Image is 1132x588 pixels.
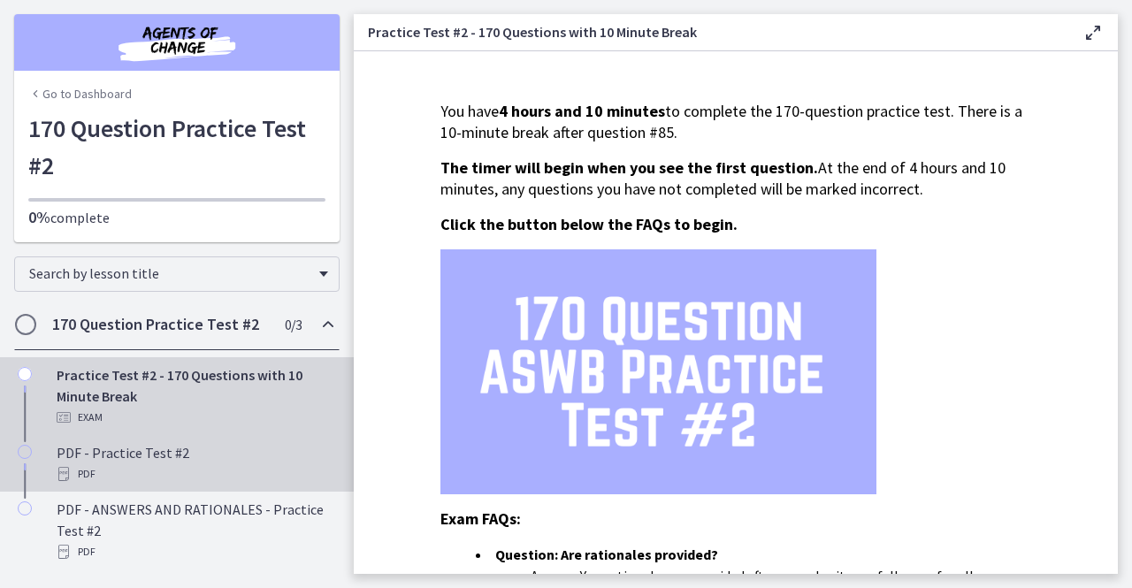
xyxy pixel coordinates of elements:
div: PDF - Practice Test #2 [57,442,333,485]
strong: Question: Are rationales provided? [495,546,718,563]
div: Exam [57,407,333,428]
div: PDF [57,541,333,562]
h1: 170 Question Practice Test #2 [28,110,325,184]
div: PDF [57,463,333,485]
p: complete [28,207,325,228]
span: Click the button below the FAQs to begin. [440,214,738,234]
span: The timer will begin when you see the first question. [440,157,818,178]
a: Go to Dashboard [28,85,132,103]
span: 0% [28,207,50,227]
span: Search by lesson title [29,264,310,282]
strong: 4 hours and 10 minutes [499,101,665,121]
div: PDF - ANSWERS AND RATIONALES - Practice Test #2 [57,499,333,562]
span: 0 / 3 [285,314,302,335]
div: Practice Test #2 - 170 Questions with 10 Minute Break [57,364,333,428]
span: At the end of 4 hours and 10 minutes, any questions you have not completed will be marked incorrect. [440,157,1006,199]
h3: Practice Test #2 - 170 Questions with 10 Minute Break [368,21,1054,42]
img: Agents of Change Social Work Test Prep [71,21,283,64]
div: Search by lesson title [14,256,340,292]
img: 2.png [440,249,876,494]
span: Exam FAQs: [440,508,521,529]
h2: 170 Question Practice Test #2 [52,314,268,335]
span: You have to complete the 170-question practice test. There is a 10-minute break after question #85. [440,101,1022,142]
